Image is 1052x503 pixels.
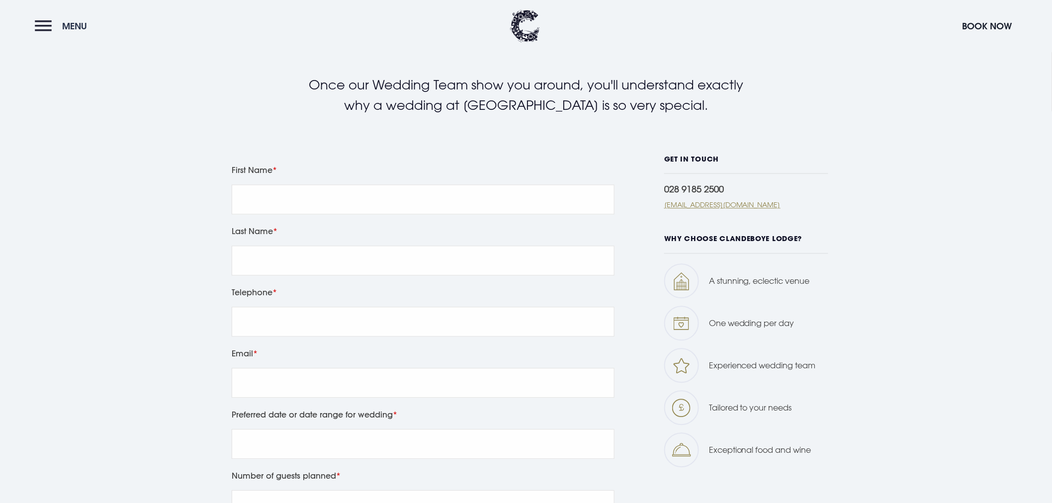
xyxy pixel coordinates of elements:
[672,399,691,418] img: Wedding tailored icon
[232,286,614,300] label: Telephone
[232,225,614,239] label: Last Name
[709,274,810,289] p: A stunning, eclectic venue
[62,20,87,32] span: Menu
[709,443,811,458] p: Exceptional food and wine
[664,200,828,210] a: [EMAIL_ADDRESS][DOMAIN_NAME]
[664,156,828,174] h6: GET IN TOUCH
[672,443,691,457] img: Why icon 4 1
[510,10,540,42] img: Clandeboye Lodge
[709,316,794,331] p: One wedding per day
[35,15,92,37] button: Menu
[674,272,690,291] img: Wedding venue icon
[232,469,614,483] label: Number of guests planned
[674,317,689,331] img: Wedding one wedding icon
[232,164,614,177] label: First Name
[709,358,816,373] p: Experienced wedding team
[709,401,792,416] p: Tailored to your needs
[664,235,828,254] h6: WHY CHOOSE CLANDEBOYE LODGE?
[958,15,1017,37] button: Book Now
[297,75,755,116] p: Once our Wedding Team show you around, you'll understand exactly why a wedding at [GEOGRAPHIC_DAT...
[664,184,828,195] div: 028 9185 2500
[673,358,690,374] img: Wedding team icon
[232,347,614,361] label: Email
[232,408,614,422] label: Preferred date or date range for wedding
